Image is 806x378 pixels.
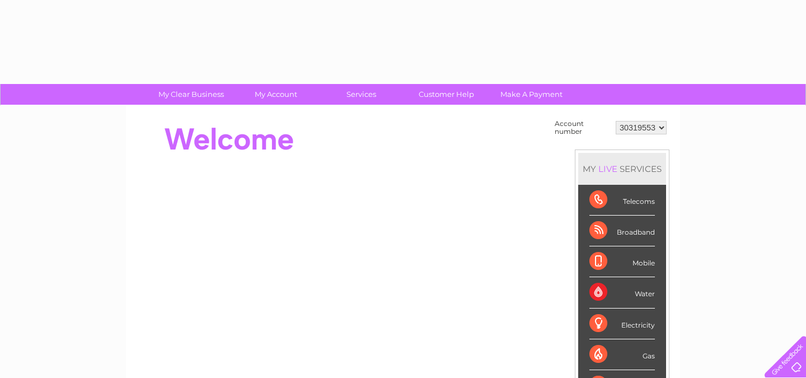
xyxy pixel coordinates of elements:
div: Mobile [589,246,655,277]
div: Gas [589,339,655,370]
div: Telecoms [589,185,655,216]
td: Account number [552,117,613,138]
div: MY SERVICES [578,153,666,185]
a: My Clear Business [145,84,237,105]
a: Make A Payment [485,84,578,105]
div: Water [589,277,655,308]
a: Customer Help [400,84,493,105]
a: Services [315,84,407,105]
div: Electricity [589,309,655,339]
div: LIVE [596,164,620,174]
div: Broadband [589,216,655,246]
a: My Account [230,84,322,105]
